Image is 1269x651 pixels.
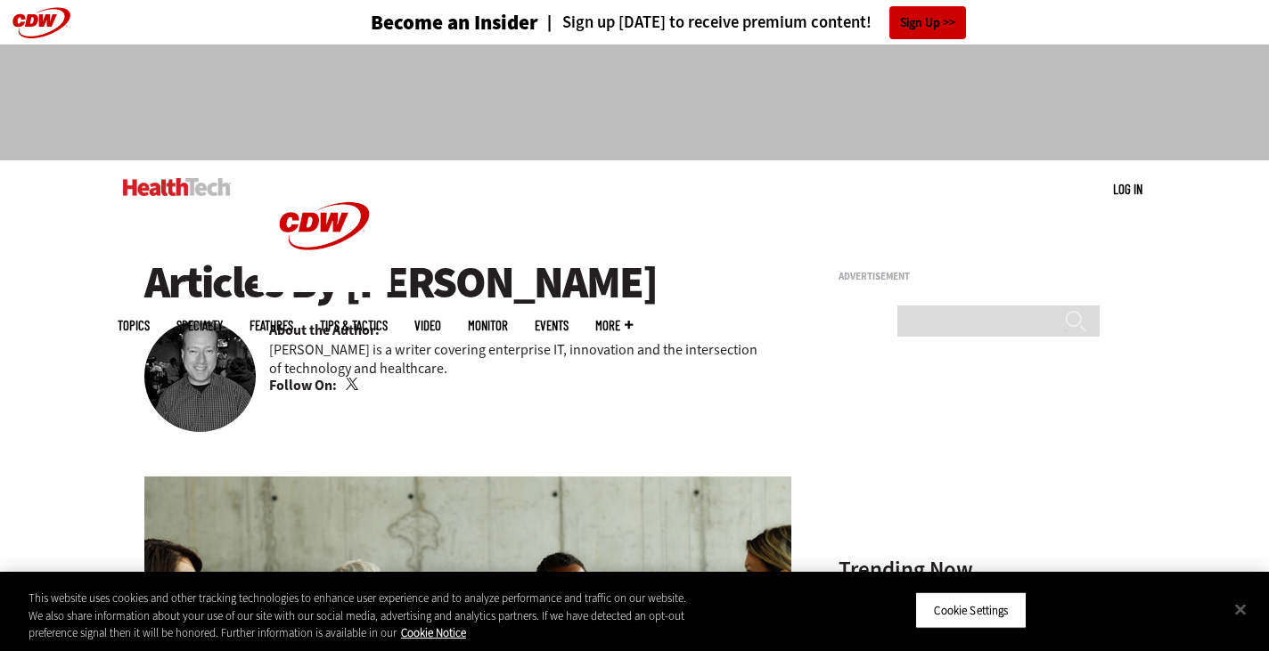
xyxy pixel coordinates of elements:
a: Features [250,319,293,332]
img: Brian Horowitz [144,321,256,432]
img: Home [258,160,391,292]
a: Become an Insider [304,12,538,33]
h3: Trending Now [839,558,1106,581]
b: Follow On: [269,376,337,395]
iframe: advertisement [839,289,1106,511]
a: MonITor [468,319,508,332]
img: Home [123,178,231,196]
a: Tips & Tactics [320,319,388,332]
a: Sign Up [889,6,966,39]
a: More information about your privacy [401,625,466,640]
span: More [595,319,633,332]
p: [PERSON_NAME] is a writer covering enterprise IT, innovation and the intersection of technology a... [269,340,791,378]
h3: Become an Insider [371,12,538,33]
a: CDW [258,278,391,297]
span: Specialty [176,319,223,332]
div: User menu [1113,180,1142,199]
a: Log in [1113,181,1142,197]
button: Close [1221,590,1260,629]
a: Events [535,319,569,332]
span: Topics [118,319,150,332]
iframe: advertisement [310,62,959,142]
a: Sign up [DATE] to receive premium content! [538,14,872,31]
a: Video [414,319,441,332]
div: This website uses cookies and other tracking technologies to enhance user experience and to analy... [29,590,698,642]
a: Twitter [346,378,362,392]
button: Cookie Settings [915,591,1027,629]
